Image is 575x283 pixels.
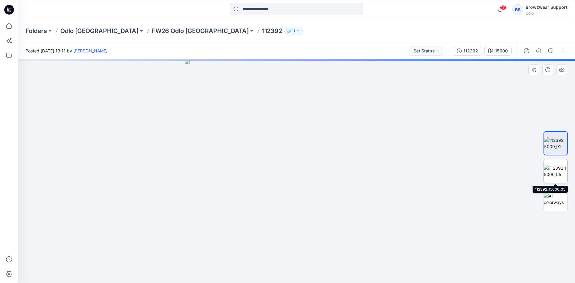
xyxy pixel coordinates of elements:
[526,4,567,11] div: Browzwear Support
[453,46,482,56] button: 112392
[262,27,282,35] p: 112392
[185,59,408,283] img: eyJhbGciOiJIUzI1NiIsImtpZCI6IjAiLCJzbHQiOiJzZXMiLCJ0eXAiOiJKV1QifQ.eyJkYXRhIjp7InR5cGUiOiJzdG9yYW...
[512,4,523,15] div: BS
[152,27,249,35] a: FW26 Odlo [GEOGRAPHIC_DATA]
[292,28,295,34] p: 11
[500,5,507,10] span: 17
[526,11,567,15] div: Odlo
[495,48,508,54] div: 15000
[544,193,567,205] img: All colorways
[25,27,47,35] a: Folders
[73,48,108,53] a: [PERSON_NAME]
[25,48,108,54] span: Posted [DATE] 13:11 by
[534,46,543,56] button: Details
[544,165,567,178] img: 112392_15000_05
[464,48,478,54] div: 112392
[284,27,303,35] button: 11
[60,27,138,35] a: Odlo [GEOGRAPHIC_DATA]
[484,46,512,56] button: 15000
[544,137,567,150] img: 112392_15000_01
